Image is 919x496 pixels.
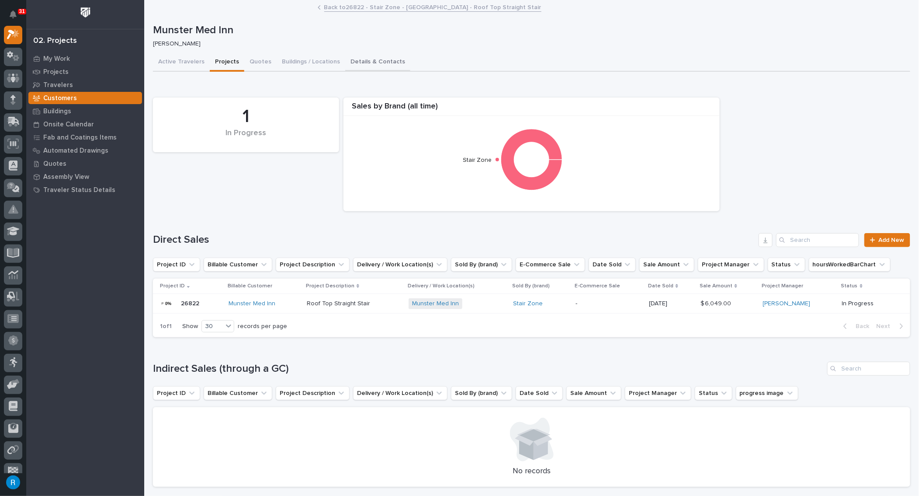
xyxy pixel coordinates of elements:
[695,386,732,400] button: Status
[700,281,732,291] p: Sale Amount
[277,53,345,72] button: Buildings / Locations
[204,386,272,400] button: Billable Customer
[153,258,200,272] button: Project ID
[160,281,185,291] p: Project ID
[229,300,275,307] a: Munster Med Inn
[153,386,200,400] button: Project ID
[19,8,25,14] p: 31
[153,234,755,246] h1: Direct Sales
[648,281,673,291] p: Date Sold
[11,10,22,24] div: Notifications31
[276,258,350,272] button: Project Description
[26,52,144,65] a: My Work
[26,183,144,196] a: Traveler Status Details
[408,281,475,291] p: Delivery / Work Location(s)
[43,134,117,142] p: Fab and Coatings Items
[43,81,73,89] p: Travelers
[809,258,891,272] button: hoursWorkedBarChart
[168,129,324,147] div: In Progress
[873,322,910,330] button: Next
[353,386,447,400] button: Delivery / Work Location(s)
[210,53,244,72] button: Projects
[4,5,22,24] button: Notifications
[43,173,89,181] p: Assembly View
[26,105,144,118] a: Buildings
[827,362,910,376] input: Search
[43,186,115,194] p: Traveler Status Details
[768,258,805,272] button: Status
[26,157,144,170] a: Quotes
[43,94,77,102] p: Customers
[324,2,541,12] a: Back to26822 - Stair Zone - [GEOGRAPHIC_DATA] - Roof Top Straight Stair
[763,300,811,307] a: [PERSON_NAME]
[168,106,324,128] div: 1
[649,300,694,307] p: [DATE]
[276,386,350,400] button: Project Description
[153,24,907,37] p: Munster Med Inn
[307,298,372,307] p: Roof Top Straight Stair
[513,300,543,307] a: Stair Zone
[77,4,94,21] img: Workspace Logo
[153,363,824,375] h1: Indirect Sales (through a GC)
[26,78,144,91] a: Travelers
[26,118,144,131] a: Onsite Calendar
[701,298,733,307] p: $ 6,049.00
[412,300,459,307] a: Munster Med Inn
[698,258,764,272] button: Project Manager
[566,386,621,400] button: Sale Amount
[153,316,179,337] p: 1 of 1
[181,298,201,307] p: 26822
[879,237,905,243] span: Add New
[736,386,798,400] button: progress image
[841,281,858,291] p: Status
[576,300,642,307] p: -
[851,322,870,330] span: Back
[33,36,77,46] div: 02. Projects
[228,281,272,291] p: Billable Customer
[762,281,804,291] p: Project Manager
[776,233,859,247] input: Search
[306,281,354,291] p: Project Description
[244,53,277,72] button: Quotes
[864,233,910,247] a: Add New
[163,467,900,476] p: No records
[451,258,512,272] button: Sold By (brand)
[26,65,144,78] a: Projects
[202,322,223,331] div: 30
[26,131,144,144] a: Fab and Coatings Items
[353,258,447,272] button: Delivery / Work Location(s)
[625,386,691,400] button: Project Manager
[204,258,272,272] button: Billable Customer
[43,108,71,115] p: Buildings
[182,323,198,330] p: Show
[153,294,910,314] tr: 2682226822 Munster Med Inn Roof Top Straight StairRoof Top Straight Stair Munster Med Inn Stair Z...
[345,53,410,72] button: Details & Contacts
[513,281,550,291] p: Sold By (brand)
[153,53,210,72] button: Active Travelers
[43,55,70,63] p: My Work
[836,322,873,330] button: Back
[877,322,896,330] span: Next
[43,68,69,76] p: Projects
[43,121,94,129] p: Onsite Calendar
[43,160,66,168] p: Quotes
[4,473,22,492] button: users-avatar
[589,258,636,272] button: Date Sold
[842,300,896,307] p: In Progress
[238,323,287,330] p: records per page
[639,258,694,272] button: Sale Amount
[343,102,720,116] div: Sales by Brand (all time)
[43,147,108,155] p: Automated Drawings
[516,258,585,272] button: E-Commerce Sale
[575,281,620,291] p: E-Commerce Sale
[451,386,512,400] button: Sold By (brand)
[463,157,492,163] text: Stair Zone
[26,144,144,157] a: Automated Drawings
[516,386,563,400] button: Date Sold
[26,91,144,105] a: Customers
[26,170,144,183] a: Assembly View
[153,40,903,48] p: [PERSON_NAME]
